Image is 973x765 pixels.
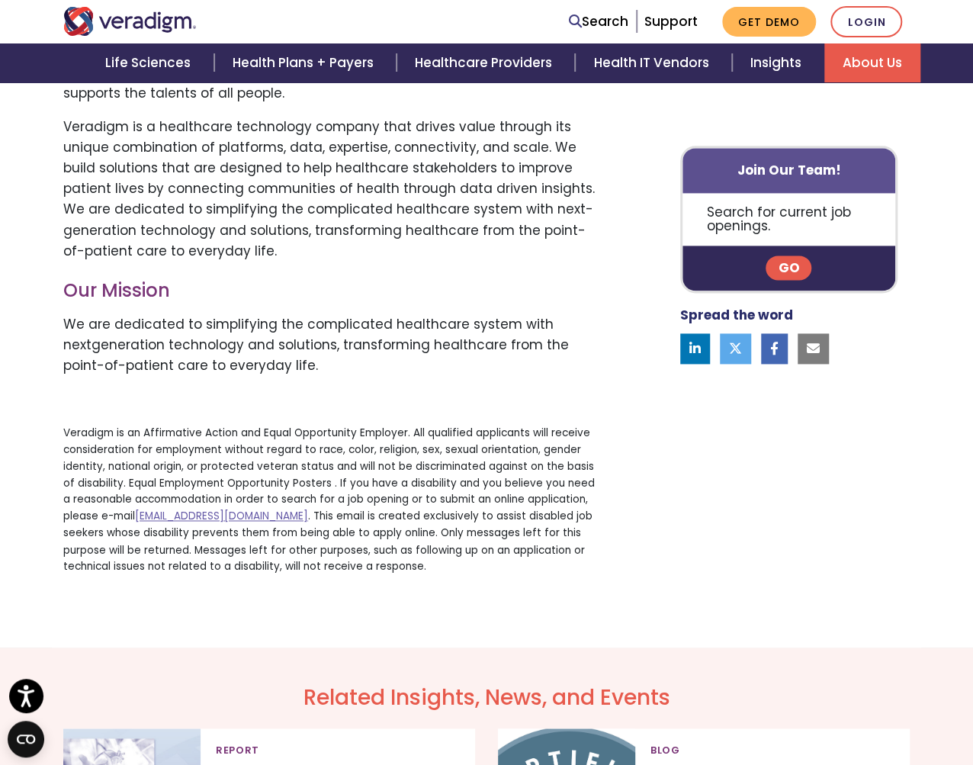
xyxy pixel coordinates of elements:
[63,117,595,262] p: Veradigm is a healthcare technology company that drives value through its unique combination of p...
[737,161,840,179] strong: Join Our Team!
[722,7,816,37] a: Get Demo
[8,721,44,757] button: Open CMP widget
[680,307,793,325] strong: Spread the word
[63,7,197,36] img: Veradigm logo
[830,6,902,37] a: Login
[650,738,680,762] span: Blog
[575,43,731,82] a: Health IT Vendors
[63,684,910,710] h2: Related Insights, News, and Events
[766,256,811,281] a: Go
[397,43,575,82] a: Healthcare Providers
[824,43,920,82] a: About Us
[63,280,595,302] h3: Our Mission
[682,193,895,246] p: Search for current job openings.
[732,43,824,82] a: Insights
[63,314,595,377] p: We are dedicated to simplifying the complicated healthcare system with nextgeneration technology ...
[214,43,397,82] a: Health Plans + Payers
[569,11,628,32] a: Search
[87,43,214,82] a: Life Sciences
[644,12,698,31] a: Support
[135,509,308,523] a: [EMAIL_ADDRESS][DOMAIN_NAME]
[63,425,595,574] p: Veradigm is an Affirmative Action and Equal Opportunity Employer. All qualified applicants will r...
[216,738,259,762] span: Report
